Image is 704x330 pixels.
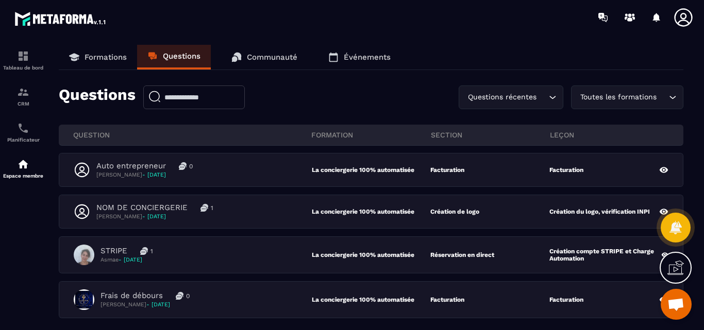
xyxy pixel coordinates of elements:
[179,162,187,170] img: messages
[3,173,44,179] p: Espace membre
[119,256,142,263] span: - [DATE]
[661,289,692,320] a: Ouvrir le chat
[344,53,391,62] p: Événements
[211,204,213,212] p: 1
[137,45,211,70] a: Questions
[17,86,29,98] img: formation
[186,292,190,300] p: 0
[430,166,464,173] p: Facturation
[459,85,563,109] div: Search for option
[73,130,311,140] p: QUESTION
[578,92,659,103] span: Toutes les formations
[59,85,136,109] p: Questions
[3,150,44,186] a: automationsautomationsEspace membre
[176,292,183,300] img: messages
[550,130,669,140] p: leçon
[312,208,431,215] p: La conciergerie 100% automatisée
[163,51,200,61] p: Questions
[549,208,650,215] p: Création du logo, vérification INPI
[3,137,44,143] p: Planificateur
[431,130,550,140] p: section
[17,122,29,134] img: scheduler
[85,53,127,62] p: Formations
[59,45,137,70] a: Formations
[100,291,163,301] p: Frais de débours
[430,296,464,303] p: Facturation
[312,166,431,173] p: La conciergerie 100% automatisée
[3,78,44,114] a: formationformationCRM
[200,204,208,212] img: messages
[312,251,431,258] p: La conciergerie 100% automatisée
[3,42,44,78] a: formationformationTableau de bord
[14,9,107,28] img: logo
[571,85,683,109] div: Search for option
[549,166,583,173] p: Facturation
[430,208,479,215] p: Création de logo
[142,213,166,220] span: - [DATE]
[96,213,213,220] p: [PERSON_NAME]
[189,162,193,170] p: 0
[430,251,494,258] p: Réservation en direct
[318,45,401,70] a: Événements
[100,246,127,256] p: STRIPE
[17,158,29,170] img: automations
[3,114,44,150] a: schedulerschedulerPlanificateur
[17,50,29,62] img: formation
[150,247,153,255] p: 1
[549,296,583,303] p: Facturation
[312,296,431,303] p: La conciergerie 100% automatisée
[140,247,148,255] img: messages
[539,92,546,103] input: Search for option
[142,171,166,178] span: - [DATE]
[549,248,661,262] p: Création compte STRIPE et Charge Automation
[659,92,666,103] input: Search for option
[100,301,190,308] p: [PERSON_NAME]
[100,256,153,264] p: Asmae
[3,101,44,107] p: CRM
[96,171,193,179] p: [PERSON_NAME]
[465,92,539,103] span: Questions récentes
[3,65,44,71] p: Tableau de bord
[96,203,188,213] p: NOM DE CONCIERGERIE
[247,53,297,62] p: Communauté
[146,301,170,308] span: - [DATE]
[311,130,430,140] p: FORMATION
[96,161,166,171] p: Auto entrepreneur
[221,45,308,70] a: Communauté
